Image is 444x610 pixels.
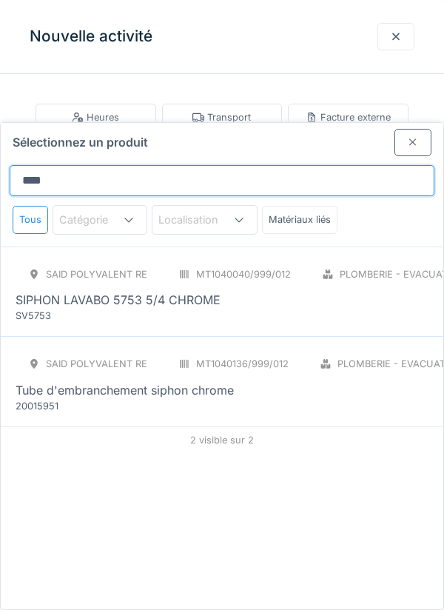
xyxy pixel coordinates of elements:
div: SV5753 [16,309,193,323]
div: Sélectionnez un produit [1,123,443,156]
div: Tous [13,206,48,233]
div: Transport [192,110,251,124]
div: 2 visible sur 2 [1,426,443,453]
div: Tube d'embranchement siphon chrome [16,381,234,399]
div: MT1040040/999/012 [196,267,291,281]
div: Catégorie [59,212,129,228]
div: SIPHON LAVABO 5753 5/4 CHROME [16,291,221,309]
div: MT1040136/999/012 [196,357,289,371]
div: Facture externe [306,110,391,124]
div: Heures [72,110,119,124]
div: Localisation [158,212,239,228]
div: SAID polyvalent RE [46,357,147,371]
div: SAID polyvalent RE [46,267,147,281]
div: Matériaux liés [262,206,337,233]
h3: Nouvelle activité [30,27,152,46]
div: 20015951 [16,399,193,413]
